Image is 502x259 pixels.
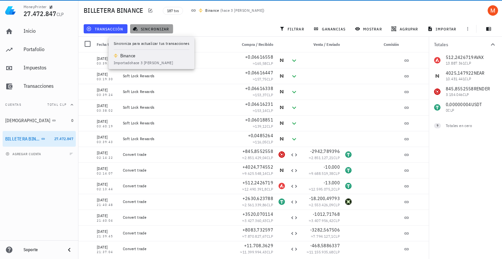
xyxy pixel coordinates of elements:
span: 3.427.360,43 [244,218,267,223]
span: 153,37 [255,92,266,97]
span: -2942,789396 [310,148,340,154]
div: Impuestos [24,65,73,71]
span: +11.708,3629 [244,243,273,249]
span: agregar cuenta [7,152,41,156]
div: AVAX-icon [345,246,352,252]
span: Compra / Recibido [242,42,273,47]
button: mostrar [352,24,386,33]
div: 03:39:43 [97,140,118,144]
span: CLP [267,187,273,192]
a: BILLETERA BINANCE 27.472.847 [3,131,76,147]
div: [DATE] [97,102,118,109]
div: Binance [205,7,219,14]
button: CuentasTotal CLP [3,97,76,113]
span: CLP [267,124,273,129]
div: Soft Lock Rewards [123,105,231,110]
span: CLP [267,108,273,113]
span: +4024,774552 [243,164,273,170]
span: 9.688.519,38 [311,171,333,176]
div: [DATE] [97,197,118,203]
div: [DATE] [97,71,118,78]
div: Inicio [24,28,73,34]
div: Soft Lock Rewards [123,89,231,94]
span: 2.561.339,86 [244,202,267,207]
span: 2.851.127,21 [311,155,333,160]
span: CLP [333,250,340,254]
span: mostrar [356,26,382,31]
span: +845,8552558 [243,148,273,154]
span: 153,14 [255,108,266,113]
span: ≈ [242,187,273,192]
span: CLP [267,250,273,254]
span: ≈ [253,92,273,97]
a: [DEMOGRAPHIC_DATA] 0 [3,113,76,128]
div: 03:39:26 [97,62,118,65]
div: 21:39:45 [97,235,118,238]
span: CLP [267,171,273,176]
button: Totales [429,37,502,52]
div: Nota [120,37,234,52]
span: Total CLP [47,102,67,107]
span: +0,0485264 [248,133,274,139]
span: CLP [267,155,273,160]
span: CLP [267,61,273,66]
span: ≈ [253,77,273,82]
span: hace 3 [PERSON_NAME] [222,8,263,13]
span: -3282,567506 [310,227,340,233]
span: -1012,71768 [313,211,340,217]
span: +0,06018851 [245,117,273,123]
img: 270.png [199,9,203,12]
span: ≈ [309,202,340,207]
span: 7.870.827,67 [244,234,267,239]
div: Convert trade [123,152,231,157]
div: 21:37:04 [97,250,118,254]
button: transacción [84,24,127,33]
a: Impuestos [3,60,76,76]
div: 03:39:24 [97,93,118,97]
span: -10.000 [324,164,340,170]
div: 03:40:19 [97,125,118,128]
span: +512,2426719 [243,180,273,186]
div: Soft Lock Rewards [123,73,231,79]
div: USDT-icon [345,167,352,174]
div: 21:40:48 [97,203,118,207]
span: ≈ [240,250,273,254]
span: 139,12 [255,124,266,129]
span: importar [429,26,457,31]
button: sincronizar [130,24,173,33]
span: 0 [71,118,73,123]
span: ≈ [242,234,273,239]
span: agrupar [393,26,418,31]
span: sincronizar [134,26,169,31]
span: ≈ [242,171,273,176]
span: 2.851.429,04 [244,155,267,160]
div: MoneyPrinter [24,4,47,9]
img: LedgiFi [5,5,16,16]
div: [DATE] [97,134,118,140]
span: +0,06616558 [245,54,273,60]
span: CLP [267,92,273,97]
span: +0,06616447 [245,70,273,76]
div: [DATE] [97,181,118,188]
button: agrupar [389,24,422,33]
div: [DATE] [97,213,118,219]
span: 27.472.847 [24,9,57,18]
span: ≈ [253,61,273,66]
div: Soft Lock Rewards [123,120,231,126]
span: CLP [267,202,273,207]
span: CLP [267,139,273,144]
div: Totales [434,42,489,47]
span: CLP [333,202,340,207]
div: 02:14:22 [97,156,118,159]
div: RENDER-icon [345,214,352,221]
div: AVAX-icon [278,183,285,189]
div: NEAR-icon [278,88,285,95]
span: 165,58 [255,61,266,66]
div: NEAR-icon [278,167,285,174]
span: +2630,623788 [243,195,273,201]
div: Soft Lock Rewards [123,58,231,63]
div: Convert trade [123,215,231,220]
button: ganancias [311,24,350,33]
h1: BILLETERA BINANCE [84,5,146,16]
div: Convert trade [123,183,231,189]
